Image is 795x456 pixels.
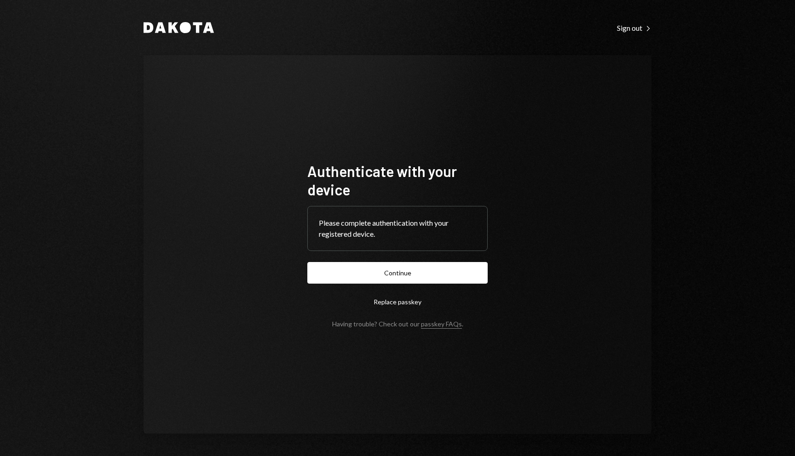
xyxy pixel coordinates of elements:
[421,320,462,329] a: passkey FAQs
[307,162,488,199] h1: Authenticate with your device
[307,291,488,313] button: Replace passkey
[319,217,476,239] div: Please complete authentication with your registered device.
[307,262,488,284] button: Continue
[332,320,463,328] div: Having trouble? Check out our .
[617,23,651,33] a: Sign out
